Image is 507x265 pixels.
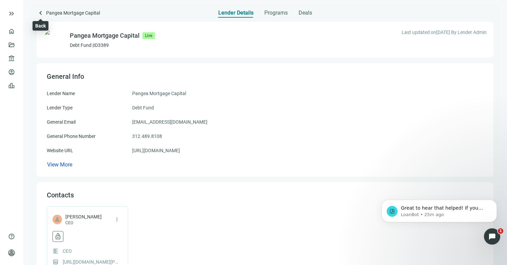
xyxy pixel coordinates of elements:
button: Gif picker [21,199,27,205]
span: person [8,249,15,256]
span: General Info [47,72,84,81]
iframe: Intercom live chat [484,228,500,245]
span: Programs [264,10,288,16]
a: Source reference 12777832: [118,41,123,46]
button: Upload attachment [32,199,38,205]
button: Home [106,3,119,16]
span: help [8,233,15,240]
span: CEO [65,220,102,226]
button: Send a message… [116,197,127,208]
span: Last updated on [DATE] By Lender Admin [402,29,487,36]
span: Lender Details [218,10,254,16]
span: Debt Fund [132,104,154,111]
span: more_vert [114,216,120,223]
span: person [54,216,60,223]
span: format_align_left [53,248,59,254]
iframe: Intercom notifications message [371,185,507,247]
img: 0f05c876-0288-4477-a66d-2dda404795aa [43,29,66,51]
span: Live [142,32,155,39]
div: Great to hear that helped! If you have any more questions or need further assistance, just let me... [11,147,106,173]
div: yes [111,123,130,138]
div: Close [119,3,131,15]
span: lock_open [55,233,61,240]
span: [EMAIL_ADDRESS][DOMAIN_NAME] [132,118,207,126]
div: You can do this from: [11,50,125,57]
span: 1 [498,228,503,234]
span: General Email [47,119,76,125]
span: account_balance [8,55,13,62]
a: [URL][DOMAIN_NAME] [132,147,180,154]
p: The team can also help [33,8,84,15]
span: General Phone Number [47,134,96,139]
span: Pangea Mortgage Capital [46,9,100,18]
button: Emoji picker [11,199,16,205]
button: lock_open [53,231,63,242]
span: Deals [299,10,312,16]
div: LoanBot says… [5,102,130,123]
button: View More [47,161,73,168]
li: The after sending an email [16,68,125,74]
div: To see lender contact info with your Pro plan, you need to using credits. Look for the under any ... [11,20,125,46]
span: Contacts [47,191,74,199]
div: Once revealed, that contact's verified email and phone number stay unlocked for all current and f... [11,77,125,98]
span: Lender Type [47,105,73,110]
p: Debt Fund | ID 3389 [70,42,155,49]
div: Was that helpful? [11,106,52,113]
div: To see lender contact info with your Pro plan, you need toreveal contact datausing credits. Look ... [5,16,130,102]
div: Great to hear that helped! If you have any more questions or need further assistance, just let me... [5,143,111,177]
button: go back [4,3,17,16]
textarea: Message… [6,185,130,197]
div: yes [117,127,125,134]
button: more_vert [111,214,122,225]
button: keyboard_double_arrow_right [7,10,16,18]
div: user says… [5,123,130,143]
div: Pangea Mortgage Capital [70,31,140,40]
span: View More [47,161,72,168]
b: lock icon [39,33,63,39]
div: LoanBot says… [5,16,130,102]
span: CEO [63,247,72,255]
div: LoanBot says… [5,143,130,192]
div: Back [35,22,46,29]
b: "Reveal Contact Data" [56,40,115,46]
span: Lender Name [47,91,75,96]
b: reveal contact data [39,27,92,32]
div: Was that helpful? [5,102,58,117]
h1: LoanBot [33,3,55,8]
span: Website URL [47,148,73,153]
b: Contact Sidebar [25,68,68,74]
img: Profile image for LoanBot [19,4,30,15]
span: keyboard_arrow_left [37,9,45,17]
li: The page [16,60,125,66]
span: 312.489.8108 [132,132,162,140]
b: Lender Profile [25,60,62,66]
span: [PERSON_NAME] [65,213,102,220]
a: keyboard_arrow_left [37,9,45,18]
div: LoanBot • AI Agent • 25m ago [11,179,72,183]
span: Pangea Mortgage Capital [132,90,186,97]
